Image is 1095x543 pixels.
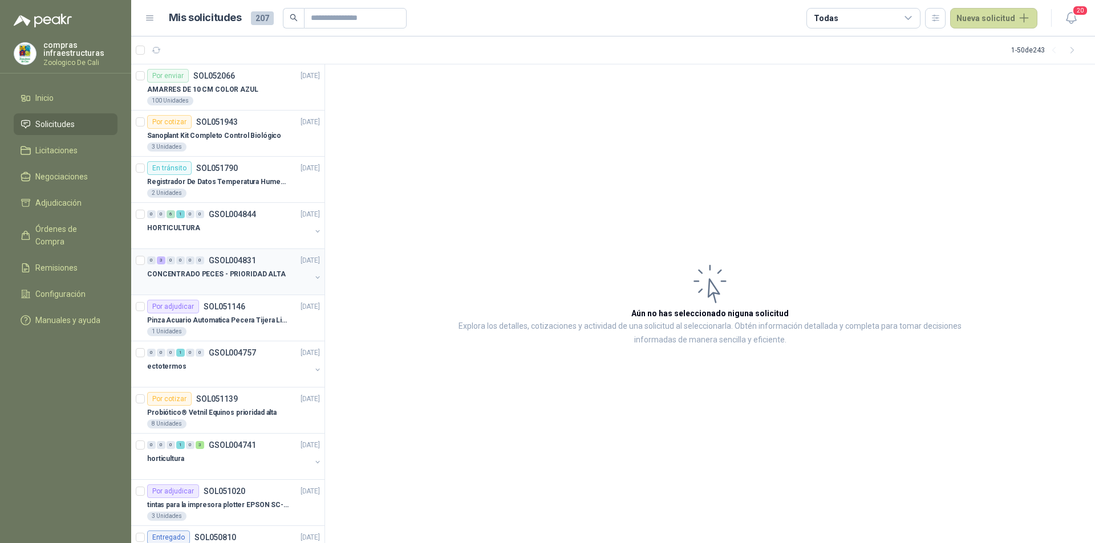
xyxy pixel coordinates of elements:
[35,314,100,326] span: Manuales y ayuda
[301,394,320,405] p: [DATE]
[147,177,289,187] p: Registrador De Datos Temperatura Humedad Usb 32.000 Registro
[176,210,185,218] div: 1
[147,256,156,264] div: 0
[209,349,256,357] p: GSOL004757
[147,438,322,475] a: 0 0 0 1 0 3 GSOL004741[DATE] horticultura
[186,349,194,357] div: 0
[176,349,185,357] div: 1
[194,533,236,541] p: SOL050810
[131,64,325,111] a: Por enviarSOL052066[DATE] AMARRES DE 10 CM COLOR AZUL100 Unidades
[14,113,117,135] a: Solicitudes
[147,454,184,464] p: horticultura
[301,301,320,312] p: [DATE]
[14,166,117,187] a: Negociaciones
[301,163,320,174] p: [DATE]
[301,117,320,128] p: [DATE]
[1011,41,1081,59] div: 1 - 50 de 243
[196,164,238,172] p: SOL051790
[147,361,186,372] p: ectotermos
[14,87,117,109] a: Inicio
[147,69,189,83] div: Por enviar
[35,144,78,157] span: Licitaciones
[14,309,117,331] a: Manuales y ayuda
[147,189,186,198] div: 2 Unidades
[209,256,256,264] p: GSOL004831
[186,210,194,218] div: 0
[147,392,192,406] div: Por cotizar
[43,59,117,66] p: Zoologico De Cali
[439,320,981,347] p: Explora los detalles, cotizaciones y actividad de una solicitud al seleccionarla. Obtén informaci...
[35,170,88,183] span: Negociaciones
[14,140,117,161] a: Licitaciones
[193,72,235,80] p: SOL052066
[1061,8,1081,28] button: 20
[147,327,186,336] div: 1 Unidades
[196,210,204,218] div: 0
[43,41,117,57] p: compras infraestructuras
[147,349,156,357] div: 0
[147,223,200,234] p: HORTICULTURA
[147,207,322,244] a: 0 0 6 1 0 0 GSOL004844[DATE] HORTICULTURA
[35,262,78,274] span: Remisiones
[35,92,54,104] span: Inicio
[35,118,75,130] span: Solicitudes
[14,218,117,252] a: Órdenes de Compra
[209,441,256,449] p: GSOL004741
[131,480,325,526] a: Por adjudicarSOL051020[DATE] tintas para la impresora plotter EPSON SC-T31003 Unidades
[14,283,117,305] a: Configuración
[950,8,1037,28] button: Nueva solicitud
[157,441,165,449] div: 0
[204,487,245,495] p: SOL051020
[147,300,199,313] div: Por adjudicar
[196,118,238,126] p: SOL051943
[131,295,325,341] a: Por adjudicarSOL051146[DATE] Pinza Acuario Automatica Pecera Tijera Limpiador Alicate1 Unidades
[301,486,320,497] p: [DATE]
[167,256,175,264] div: 0
[157,349,165,357] div: 0
[147,142,186,152] div: 3 Unidades
[131,157,325,203] a: En tránsitoSOL051790[DATE] Registrador De Datos Temperatura Humedad Usb 32.000 Registro2 Unidades
[147,161,192,175] div: En tránsito
[147,269,286,280] p: CONCENTRADO PECES - PRIORIDAD ALTA
[14,192,117,214] a: Adjudicación
[14,43,36,64] img: Company Logo
[301,348,320,358] p: [DATE]
[147,315,289,326] p: Pinza Acuario Automatica Pecera Tijera Limpiador Alicate
[147,407,277,418] p: Probiótico® Vetnil Equinos prioridad alta
[167,210,175,218] div: 6
[14,14,72,27] img: Logo peakr
[186,256,194,264] div: 0
[176,441,185,449] div: 1
[169,10,242,26] h1: Mis solicitudes
[35,288,86,300] span: Configuración
[196,256,204,264] div: 0
[196,395,238,403] p: SOL051139
[147,512,186,521] div: 3 Unidades
[301,255,320,266] p: [DATE]
[814,12,838,25] div: Todas
[35,223,107,248] span: Órdenes de Compra
[204,303,245,311] p: SOL051146
[301,209,320,220] p: [DATE]
[157,256,165,264] div: 3
[147,84,258,95] p: AMARRES DE 10 CM COLOR AZUL
[290,14,298,22] span: search
[14,257,117,279] a: Remisiones
[131,111,325,157] a: Por cotizarSOL051943[DATE] Sanoplant Kit Completo Control Biológico3 Unidades
[147,210,156,218] div: 0
[147,441,156,449] div: 0
[1072,5,1088,16] span: 20
[186,441,194,449] div: 0
[301,71,320,81] p: [DATE]
[251,11,274,25] span: 207
[167,349,175,357] div: 0
[147,115,192,129] div: Por cotizar
[167,441,175,449] div: 0
[147,419,186,428] div: 8 Unidades
[631,307,789,320] h3: Aún no has seleccionado niguna solicitud
[131,387,325,434] a: Por cotizarSOL051139[DATE] Probiótico® Vetnil Equinos prioridad alta8 Unidades
[196,441,204,449] div: 3
[35,197,82,209] span: Adjudicación
[147,484,199,498] div: Por adjudicar
[157,210,165,218] div: 0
